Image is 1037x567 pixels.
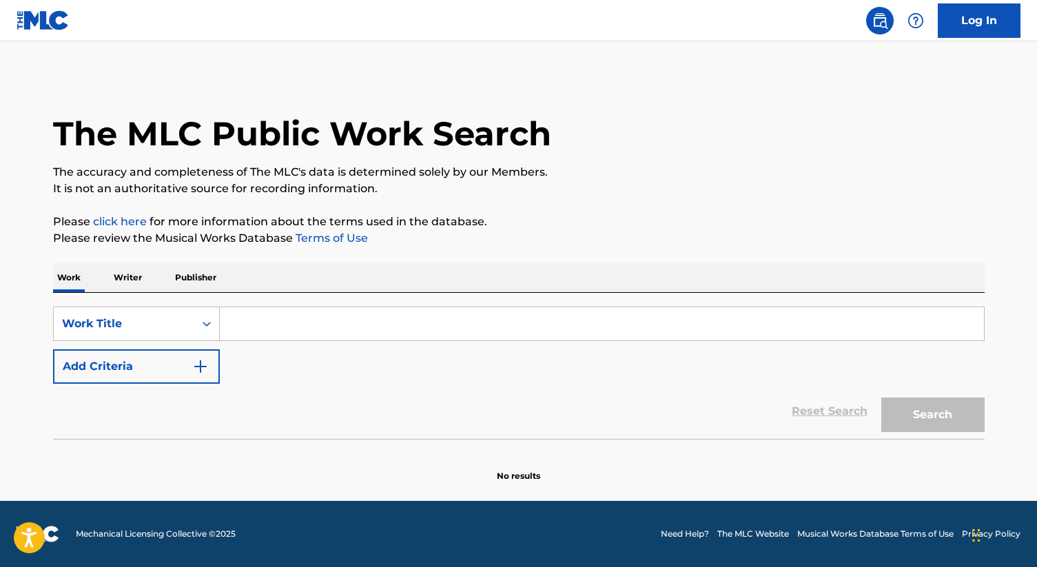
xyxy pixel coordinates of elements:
p: It is not an authoritative source for recording information. [53,181,985,197]
p: Writer [110,263,146,292]
a: Terms of Use [293,231,368,245]
a: The MLC Website [717,528,789,540]
p: Publisher [171,263,220,292]
p: Please for more information about the terms used in the database. [53,214,985,230]
a: Need Help? [661,528,709,540]
button: Add Criteria [53,349,220,384]
img: logo [17,526,59,542]
a: Log In [938,3,1020,38]
h1: The MLC Public Work Search [53,113,551,154]
p: Work [53,263,85,292]
iframe: Chat Widget [968,501,1037,567]
span: Mechanical Licensing Collective © 2025 [76,528,236,540]
div: Work Title [62,316,186,332]
a: Privacy Policy [962,528,1020,540]
div: Help [902,7,930,34]
img: 9d2ae6d4665cec9f34b9.svg [192,358,209,375]
a: click here [93,215,147,228]
p: The accuracy and completeness of The MLC's data is determined solely by our Members. [53,164,985,181]
img: MLC Logo [17,10,70,30]
a: Public Search [866,7,894,34]
img: search [872,12,888,29]
img: help [907,12,924,29]
form: Search Form [53,307,985,439]
p: No results [497,453,540,482]
a: Musical Works Database Terms of Use [797,528,954,540]
p: Please review the Musical Works Database [53,230,985,247]
div: Drag [972,515,980,556]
